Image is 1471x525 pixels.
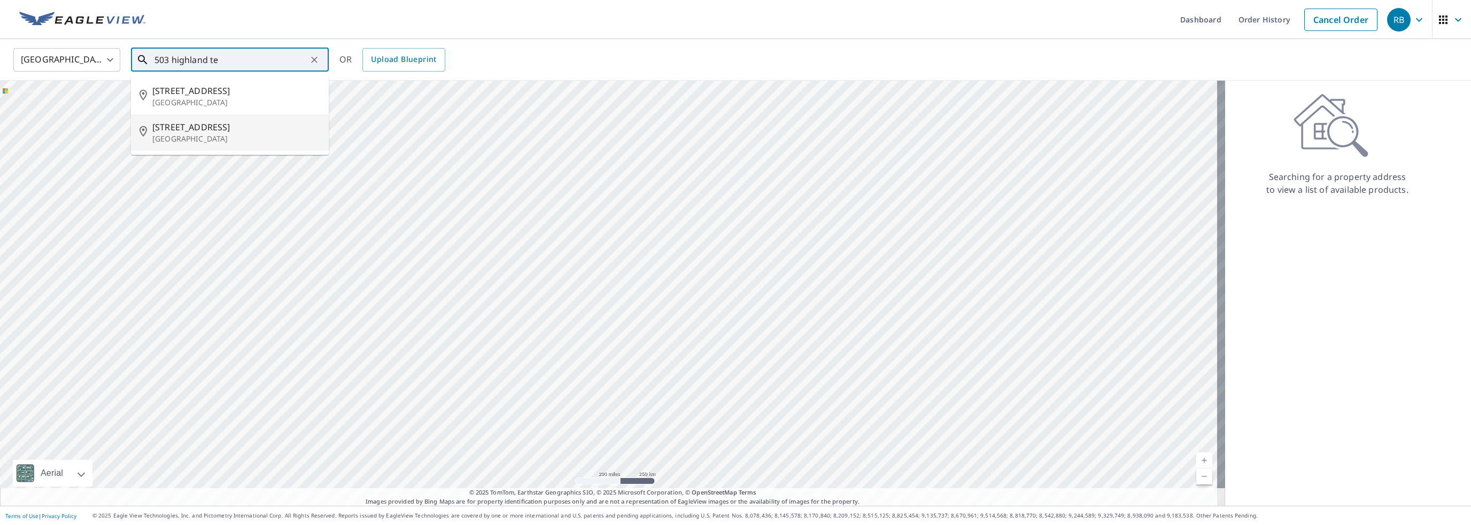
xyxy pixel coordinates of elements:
span: Upload Blueprint [371,53,436,66]
a: Terms of Use [5,512,38,520]
span: © 2025 TomTom, Earthstar Geographics SIO, © 2025 Microsoft Corporation, © [469,488,756,497]
div: Aerial [37,460,66,487]
div: OR [339,48,445,72]
a: Upload Blueprint [362,48,445,72]
a: Cancel Order [1304,9,1377,31]
div: [GEOGRAPHIC_DATA] [13,45,120,75]
input: Search by address or latitude-longitude [154,45,307,75]
button: Clear [307,52,322,67]
a: OpenStreetMap [692,488,737,496]
a: Privacy Policy [42,512,76,520]
p: Searching for a property address to view a list of available products. [1266,170,1409,196]
a: Current Level 5, Zoom In [1196,452,1212,468]
p: [GEOGRAPHIC_DATA] [152,134,320,144]
div: Aerial [13,460,92,487]
p: © 2025 Eagle View Technologies, Inc. and Pictometry International Corp. All Rights Reserved. Repo... [92,512,1466,520]
p: [GEOGRAPHIC_DATA] [152,97,320,108]
span: [STREET_ADDRESS] [152,84,320,97]
span: [STREET_ADDRESS] [152,121,320,134]
p: | [5,513,76,519]
img: EV Logo [19,12,145,28]
a: Current Level 5, Zoom Out [1196,468,1212,484]
div: RB [1387,8,1411,32]
a: Terms [739,488,756,496]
